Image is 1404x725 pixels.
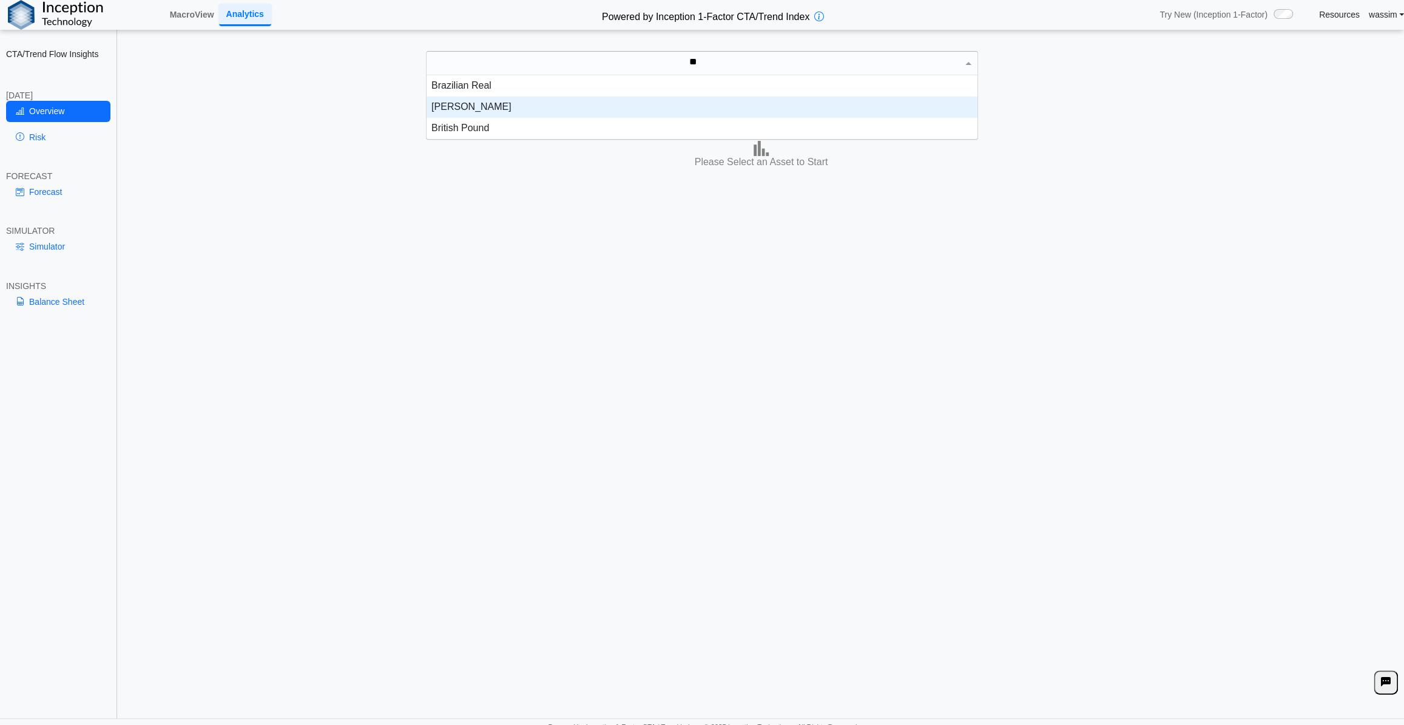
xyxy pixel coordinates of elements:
[124,109,1397,117] h5: Positioning data updated at previous day close; Price and Flow estimates updated intraday (15-min...
[219,4,271,26] a: Analytics
[6,101,110,121] a: Overview
[6,236,110,257] a: Simulator
[1369,9,1404,20] a: wassim
[597,6,814,24] h2: Powered by Inception 1-Factor CTA/Trend Index
[427,75,977,139] div: grid
[6,127,110,148] a: Risk
[1319,9,1360,20] a: Resources
[6,281,110,291] div: INSIGHTS
[1159,9,1267,20] span: Try New (Inception 1-Factor)
[427,118,977,139] div: British Pound
[6,90,110,101] div: [DATE]
[754,141,769,156] img: bar-chart.png
[427,97,977,118] div: [PERSON_NAME]
[6,49,110,60] h2: CTA/Trend Flow Insights
[6,182,110,202] a: Forecast
[6,291,110,312] a: Balance Sheet
[121,156,1401,169] h3: Please Select an Asset to Start
[165,4,219,25] a: MacroView
[6,225,110,236] div: SIMULATOR
[427,75,977,97] div: Brazilian Real
[6,171,110,182] div: FORECAST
